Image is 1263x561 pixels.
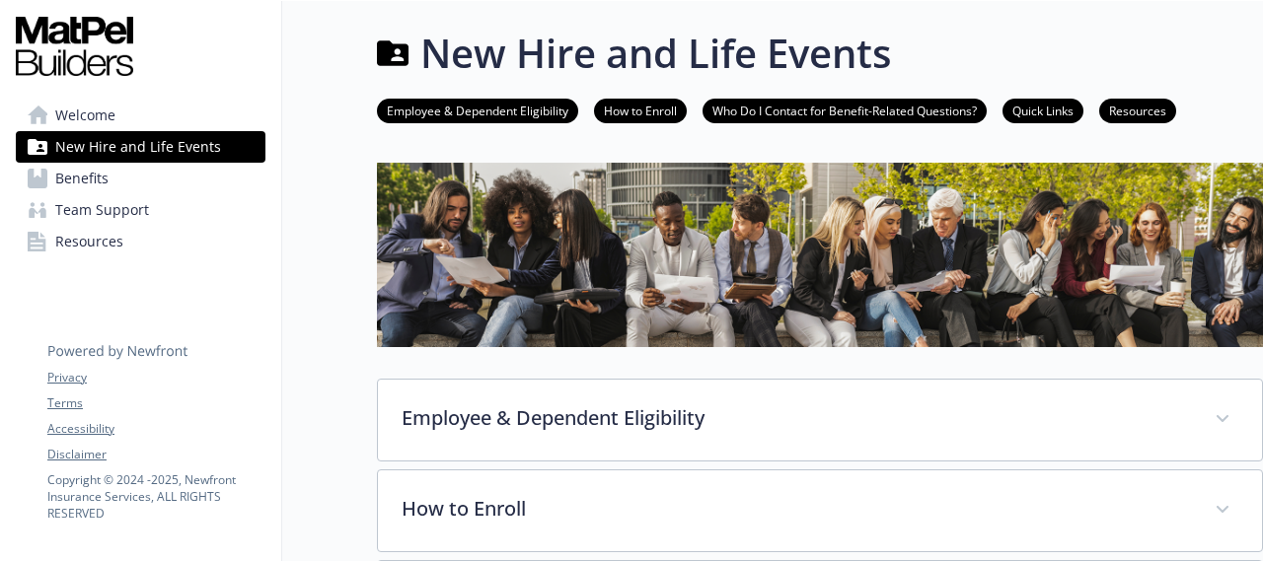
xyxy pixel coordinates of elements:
[377,101,578,119] a: Employee & Dependent Eligibility
[47,446,264,463] a: Disclaimer
[47,471,264,522] p: Copyright © 2024 - 2025 , Newfront Insurance Services, ALL RIGHTS RESERVED
[47,420,264,438] a: Accessibility
[16,131,265,163] a: New Hire and Life Events
[16,194,265,226] a: Team Support
[377,163,1263,347] img: new hire page banner
[703,101,987,119] a: Who Do I Contact for Benefit-Related Questions?
[55,194,149,226] span: Team Support
[47,369,264,386] a: Privacy
[594,101,687,119] a: How to Enroll
[378,380,1262,460] div: Employee & Dependent Eligibility
[1099,101,1176,119] a: Resources
[402,403,1191,433] p: Employee & Dependent Eligibility
[1003,101,1083,119] a: Quick Links
[420,24,891,83] h1: New Hire and Life Events
[55,163,109,194] span: Benefits
[16,100,265,131] a: Welcome
[16,226,265,257] a: Resources
[402,494,1191,524] p: How to Enroll
[55,131,221,163] span: New Hire and Life Events
[55,226,123,257] span: Resources
[55,100,115,131] span: Welcome
[378,470,1262,551] div: How to Enroll
[47,394,264,412] a: Terms
[16,163,265,194] a: Benefits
